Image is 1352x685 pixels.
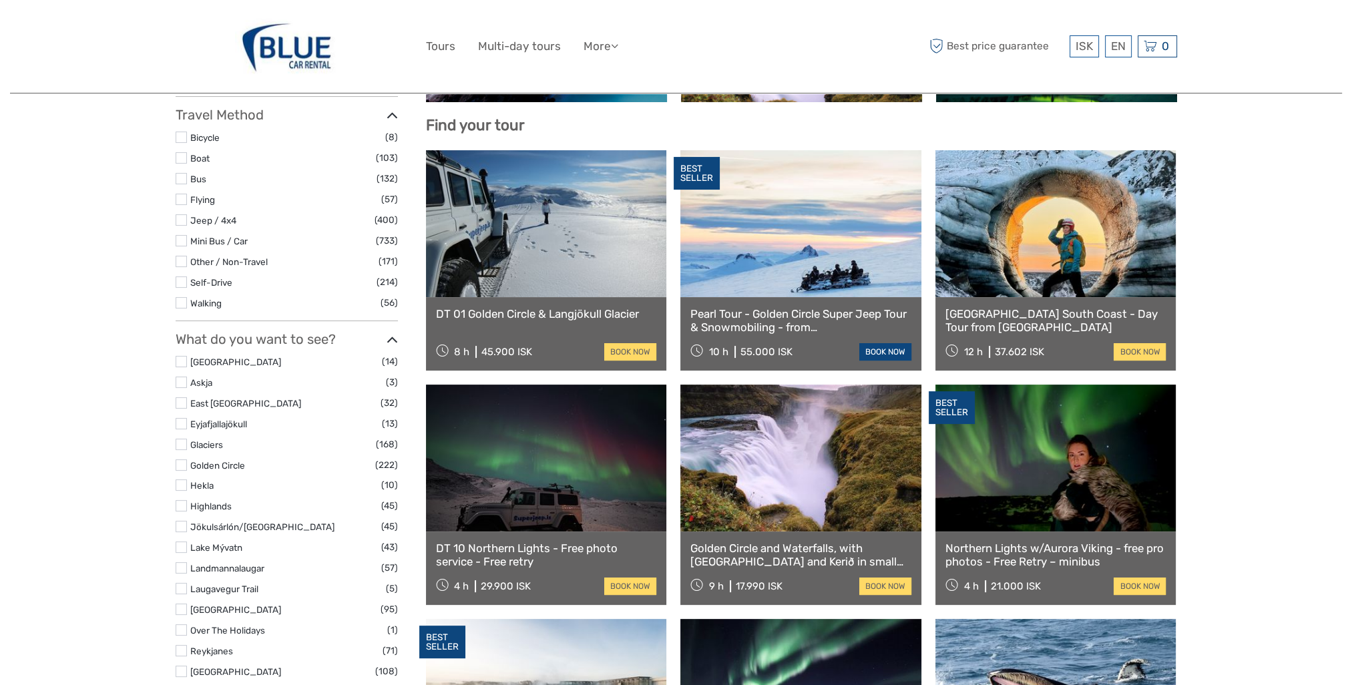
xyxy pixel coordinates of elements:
[1160,39,1171,53] span: 0
[381,539,398,555] span: (43)
[190,584,258,594] a: Laugavegur Trail
[584,37,618,56] a: More
[381,498,398,513] span: (45)
[419,626,465,659] div: BEST SELLER
[991,580,1041,592] div: 21.000 ISK
[377,274,398,290] span: (214)
[1076,39,1093,53] span: ISK
[859,343,911,361] a: book now
[190,174,206,184] a: Bus
[382,416,398,431] span: (13)
[190,236,248,246] a: Mini Bus / Car
[379,254,398,269] span: (171)
[190,480,214,491] a: Hekla
[382,354,398,369] span: (14)
[176,331,398,347] h3: What do you want to see?
[176,107,398,123] h3: Travel Method
[154,21,170,37] button: Open LiveChat chat widget
[376,437,398,452] span: (168)
[190,666,281,677] a: [GEOGRAPHIC_DATA]
[190,604,281,615] a: [GEOGRAPHIC_DATA]
[376,233,398,248] span: (733)
[927,35,1066,57] span: Best price guarantee
[604,343,656,361] a: book now
[385,130,398,145] span: (8)
[376,150,398,166] span: (103)
[377,171,398,186] span: (132)
[426,116,525,134] b: Find your tour
[375,664,398,679] span: (108)
[375,212,398,228] span: (400)
[190,460,245,471] a: Golden Circle
[929,391,975,425] div: BEST SELLER
[19,23,151,34] p: We're away right now. Please check back later!
[190,625,265,636] a: Over The Holidays
[604,578,656,595] a: book now
[674,157,720,190] div: BEST SELLER
[375,457,398,473] span: (222)
[436,307,657,320] a: DT 01 Golden Circle & Langjökull Glacier
[190,563,264,574] a: Landmannalaugar
[995,346,1044,358] div: 37.602 ISK
[381,560,398,576] span: (57)
[1114,343,1166,361] a: book now
[740,346,793,358] div: 55.000 ISK
[454,580,469,592] span: 4 h
[381,395,398,411] span: (32)
[381,192,398,207] span: (57)
[945,307,1166,334] a: [GEOGRAPHIC_DATA] South Coast - Day Tour from [GEOGRAPHIC_DATA]
[190,153,210,164] a: Boat
[190,419,247,429] a: Eyjafjallajökull
[190,542,242,553] a: Lake Mývatn
[190,298,222,308] a: Walking
[387,622,398,638] span: (1)
[190,256,268,267] a: Other / Non-Travel
[190,194,215,205] a: Flying
[736,580,782,592] div: 17.990 ISK
[436,541,657,569] a: DT 10 Northern Lights - Free photo service - Free retry
[709,580,724,592] span: 9 h
[454,346,469,358] span: 8 h
[1114,578,1166,595] a: book now
[190,398,301,409] a: East [GEOGRAPHIC_DATA]
[386,375,398,390] span: (3)
[190,377,212,388] a: Askja
[1105,35,1132,57] div: EN
[190,132,220,143] a: Bicycle
[386,581,398,596] span: (5)
[190,521,334,532] a: Jökulsárlón/[GEOGRAPHIC_DATA]
[478,37,561,56] a: Multi-day tours
[690,307,911,334] a: Pearl Tour - Golden Circle Super Jeep Tour & Snowmobiling - from [GEOGRAPHIC_DATA]
[426,37,455,56] a: Tours
[964,346,983,358] span: 12 h
[964,580,979,592] span: 4 h
[381,477,398,493] span: (10)
[190,439,223,450] a: Glaciers
[190,501,232,511] a: Highlands
[383,643,398,658] span: (71)
[945,541,1166,569] a: Northern Lights w/Aurora Viking - free pro photos - Free Retry – minibus
[859,578,911,595] a: book now
[481,580,531,592] div: 29.900 ISK
[381,602,398,617] span: (95)
[481,346,532,358] div: 45.900 ISK
[235,10,339,83] img: 327-f1504865-485a-4622-b32e-96dd980bccfc_logo_big.jpg
[381,519,398,534] span: (45)
[709,346,728,358] span: 10 h
[690,541,911,569] a: Golden Circle and Waterfalls, with [GEOGRAPHIC_DATA] and Kerið in small group
[381,295,398,310] span: (56)
[190,215,236,226] a: Jeep / 4x4
[190,277,232,288] a: Self-Drive
[190,357,281,367] a: [GEOGRAPHIC_DATA]
[190,646,233,656] a: Reykjanes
